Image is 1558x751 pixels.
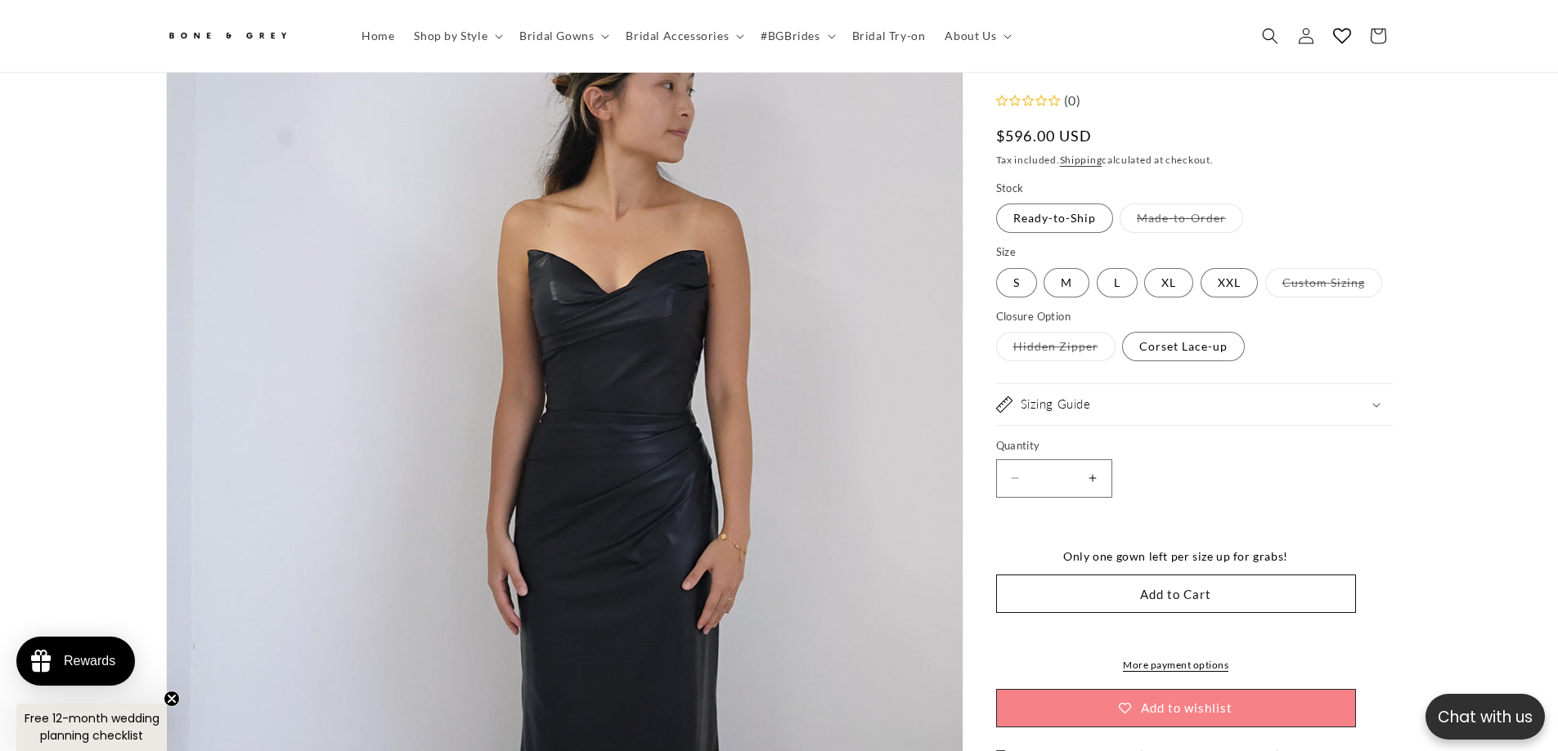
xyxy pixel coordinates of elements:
span: About Us [945,29,996,43]
span: #BGBrides [761,29,819,43]
summary: About Us [935,19,1018,53]
a: More payment options [996,658,1356,673]
summary: Bridal Gowns [510,19,616,53]
a: Write a review [109,93,181,106]
legend: Stock [996,181,1026,197]
span: Free 12-month wedding planning checklist [25,710,159,744]
span: Shop by Style [414,29,487,43]
button: Add to Cart [996,574,1356,613]
span: Home [361,29,394,43]
a: Shipping [1060,154,1102,166]
span: Bridal Accessories [626,29,729,43]
a: Home [352,19,404,53]
summary: Bridal Accessories [616,19,751,53]
button: Close teaser [164,691,180,707]
label: Custom Sizing [1265,268,1382,297]
span: Bridal Gowns [519,29,594,43]
a: Bridal Try-on [842,19,936,53]
label: M [1044,268,1089,297]
div: Only one gown left per size up for grabs! [996,546,1356,566]
span: Bridal Try-on [852,29,926,43]
legend: Size [996,245,1018,262]
button: Write a review [1118,25,1227,52]
p: Chat with us [1426,705,1545,729]
button: Add to wishlist [996,689,1356,727]
label: Quantity [996,439,1356,455]
img: Bone and Grey Bridal [166,23,289,50]
label: XXL [1201,268,1258,297]
div: Free 12-month wedding planning checklistClose teaser [16,704,167,751]
summary: Search [1252,18,1288,54]
label: Corset Lace-up [1122,333,1245,362]
summary: Sizing Guide [996,385,1393,426]
div: (0) [1060,89,1081,113]
h2: Sizing Guide [1021,397,1091,413]
label: S [996,268,1037,297]
label: Made-to-Order [1120,204,1243,234]
summary: Shop by Style [404,19,510,53]
span: $596.00 USD [996,125,1093,147]
legend: Closure Option [996,309,1073,325]
label: Hidden Zipper [996,333,1116,362]
a: Bone and Grey Bridal [159,16,335,56]
div: Tax included. calculated at checkout. [996,152,1393,168]
label: L [1097,268,1138,297]
summary: #BGBrides [751,19,842,53]
div: Rewards [64,654,115,668]
label: XL [1144,268,1193,297]
button: Open chatbox [1426,694,1545,740]
label: Ready-to-Ship [996,204,1113,234]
